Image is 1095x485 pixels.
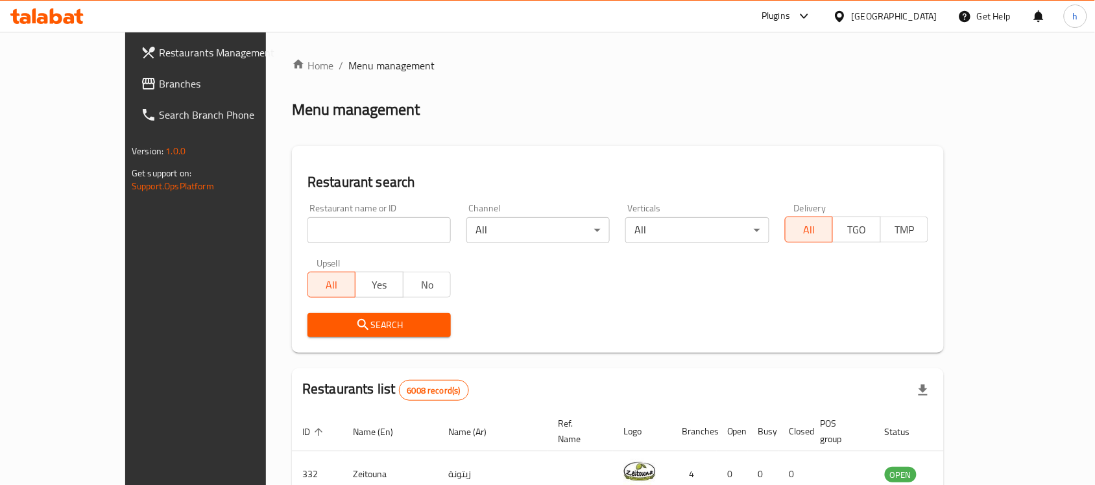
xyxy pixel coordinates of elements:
[132,143,163,160] span: Version:
[292,58,333,73] a: Home
[880,217,928,242] button: TMP
[785,217,833,242] button: All
[852,9,937,23] div: [GEOGRAPHIC_DATA]
[832,217,880,242] button: TGO
[348,58,435,73] span: Menu management
[762,8,790,24] div: Plugins
[671,412,717,451] th: Branches
[361,276,398,294] span: Yes
[448,424,503,440] span: Name (Ar)
[885,467,917,482] div: OPEN
[130,68,308,99] a: Branches
[307,172,928,192] h2: Restaurant search
[132,178,214,195] a: Support.OpsPlatform
[399,380,469,401] div: Total records count
[317,259,341,268] label: Upsell
[159,45,298,60] span: Restaurants Management
[908,375,939,406] div: Export file
[885,467,917,482] span: OPEN
[159,107,298,123] span: Search Branch Phone
[339,58,343,73] li: /
[409,276,446,294] span: No
[1073,9,1078,23] span: h
[748,412,779,451] th: Busy
[292,58,944,73] nav: breadcrumb
[794,204,826,213] label: Delivery
[779,412,810,451] th: Closed
[403,272,451,298] button: No
[318,317,440,333] span: Search
[466,217,610,243] div: All
[302,424,327,440] span: ID
[132,165,191,182] span: Get support on:
[625,217,769,243] div: All
[355,272,403,298] button: Yes
[838,220,875,239] span: TGO
[130,99,308,130] a: Search Branch Phone
[613,412,671,451] th: Logo
[791,220,828,239] span: All
[821,416,859,447] span: POS group
[400,384,468,397] span: 6008 record(s)
[353,424,410,440] span: Name (En)
[307,272,355,298] button: All
[885,424,927,440] span: Status
[886,220,923,239] span: TMP
[302,379,469,401] h2: Restaurants list
[130,37,308,68] a: Restaurants Management
[165,143,186,160] span: 1.0.0
[558,416,597,447] span: Ref. Name
[307,217,451,243] input: Search for restaurant name or ID..
[313,276,350,294] span: All
[717,412,748,451] th: Open
[307,313,451,337] button: Search
[159,76,298,91] span: Branches
[292,99,420,120] h2: Menu management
